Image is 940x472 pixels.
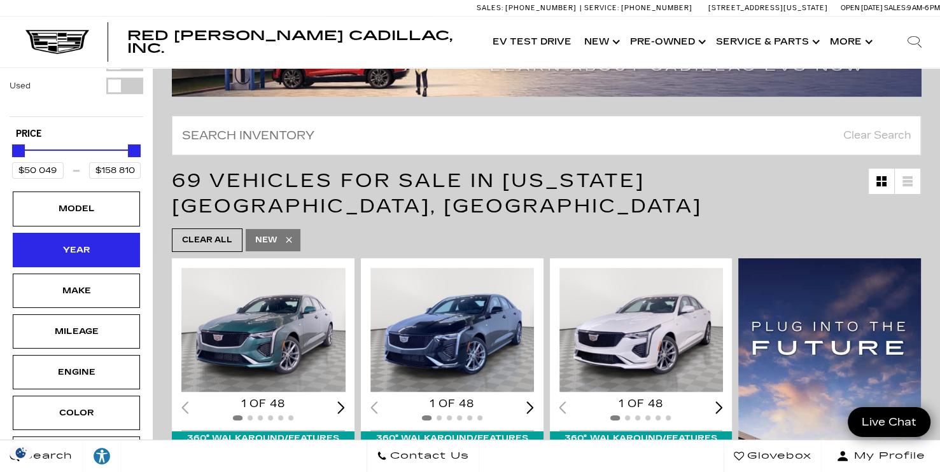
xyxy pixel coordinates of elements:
[370,268,536,392] div: 1 / 2
[710,17,824,67] a: Service & Parts
[477,4,580,11] a: Sales: [PHONE_NUMBER]
[181,268,347,392] img: 2025 Cadillac CT4 Sport 1
[172,431,354,445] div: 360° WalkAround/Features
[13,314,140,349] div: MileageMileage
[550,431,733,445] div: 360° WalkAround/Features
[724,440,822,472] a: Glovebox
[822,440,940,472] button: Open user profile menu
[884,4,907,12] span: Sales:
[559,268,725,392] div: 1 / 2
[89,162,141,179] input: Maximum
[848,407,930,437] a: Live Chat
[13,274,140,308] div: MakeMake
[45,324,108,338] div: Mileage
[486,17,578,67] a: EV Test Drive
[580,4,696,11] a: Service: [PHONE_NUMBER]
[13,233,140,267] div: YearYear
[172,169,701,218] span: 69 Vehicles for Sale in [US_STATE][GEOGRAPHIC_DATA], [GEOGRAPHIC_DATA]
[855,415,923,429] span: Live Chat
[181,268,347,392] div: 1 / 2
[578,17,624,67] a: New
[83,447,121,466] div: Explore your accessibility options
[715,401,723,413] div: Next slide
[127,29,474,55] a: Red [PERSON_NAME] Cadillac, Inc.
[182,232,232,248] span: Clear All
[387,447,469,465] span: Contact Us
[584,4,619,12] span: Service:
[45,365,108,379] div: Engine
[45,202,108,216] div: Model
[13,355,140,389] div: EngineEngine
[370,397,534,411] div: 1 of 48
[25,30,89,54] img: Cadillac Dark Logo with Cadillac White Text
[6,446,36,459] div: Privacy Settings
[45,406,108,420] div: Color
[13,436,140,471] div: BodystyleBodystyle
[16,128,137,140] h5: Price
[12,162,64,179] input: Minimum
[12,144,25,157] div: Minimum Price
[889,17,940,67] div: Search
[13,191,140,226] div: ModelModel
[708,4,828,12] a: [STREET_ADDRESS][US_STATE]
[10,80,31,92] label: Used
[621,4,692,12] span: [PHONE_NUMBER]
[824,17,876,67] button: More
[559,397,723,411] div: 1 of 48
[12,140,141,179] div: Price
[337,401,345,413] div: Next slide
[370,268,536,392] img: 2024 Cadillac CT4 Sport 1
[127,28,452,56] span: Red [PERSON_NAME] Cadillac, Inc.
[477,4,503,12] span: Sales:
[20,447,73,465] span: Search
[624,17,710,67] a: Pre-Owned
[45,243,108,257] div: Year
[559,268,725,392] img: 2025 Cadillac CT4 Sport 1
[172,116,921,155] input: Search Inventory
[841,4,883,12] span: Open [DATE]
[255,232,277,248] span: New
[869,169,894,194] a: Grid View
[181,397,345,411] div: 1 of 48
[849,447,925,465] span: My Profile
[361,431,544,445] div: 360° WalkAround/Features
[83,440,122,472] a: Explore your accessibility options
[505,4,577,12] span: [PHONE_NUMBER]
[907,4,940,12] span: 9 AM-6 PM
[45,284,108,298] div: Make
[13,396,140,430] div: ColorColor
[526,401,534,413] div: Next slide
[367,440,479,472] a: Contact Us
[128,144,141,157] div: Maximum Price
[744,447,811,465] span: Glovebox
